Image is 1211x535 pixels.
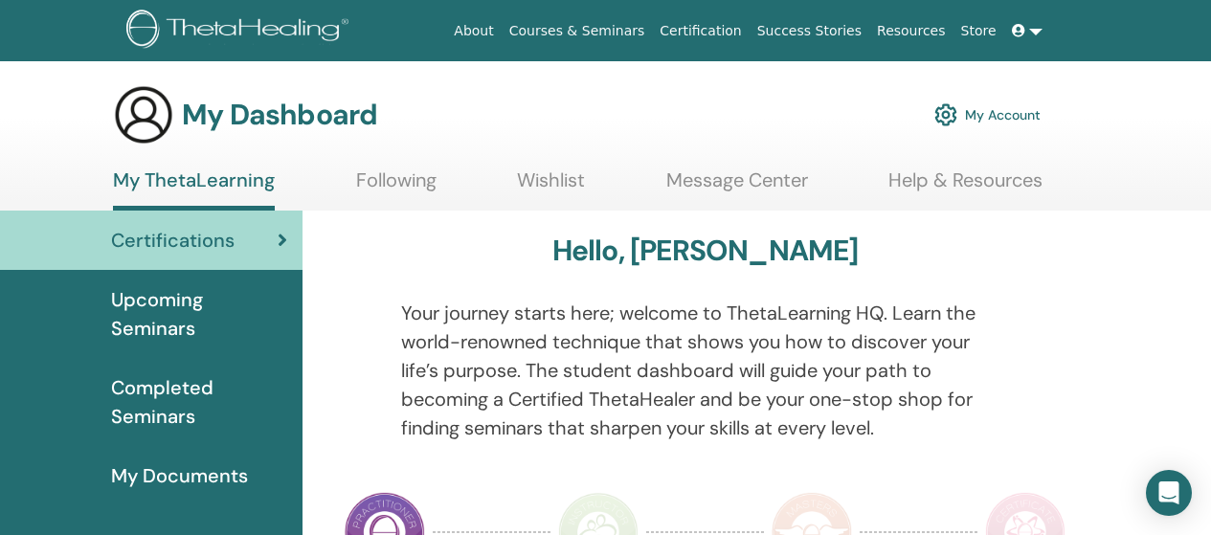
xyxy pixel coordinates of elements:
[111,226,235,255] span: Certifications
[953,13,1004,49] a: Store
[401,299,1010,442] p: Your journey starts here; welcome to ThetaLearning HQ. Learn the world-renowned technique that sh...
[934,94,1041,136] a: My Account
[652,13,749,49] a: Certification
[1146,470,1192,516] div: Open Intercom Messenger
[356,168,437,206] a: Following
[113,168,275,211] a: My ThetaLearning
[750,13,869,49] a: Success Stories
[666,168,808,206] a: Message Center
[126,10,355,53] img: logo.png
[113,84,174,145] img: generic-user-icon.jpg
[111,461,248,490] span: My Documents
[888,168,1043,206] a: Help & Resources
[446,13,501,49] a: About
[934,99,957,131] img: cog.svg
[111,373,287,431] span: Completed Seminars
[517,168,585,206] a: Wishlist
[552,234,859,268] h3: Hello, [PERSON_NAME]
[111,285,287,343] span: Upcoming Seminars
[869,13,953,49] a: Resources
[182,98,377,132] h3: My Dashboard
[502,13,653,49] a: Courses & Seminars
